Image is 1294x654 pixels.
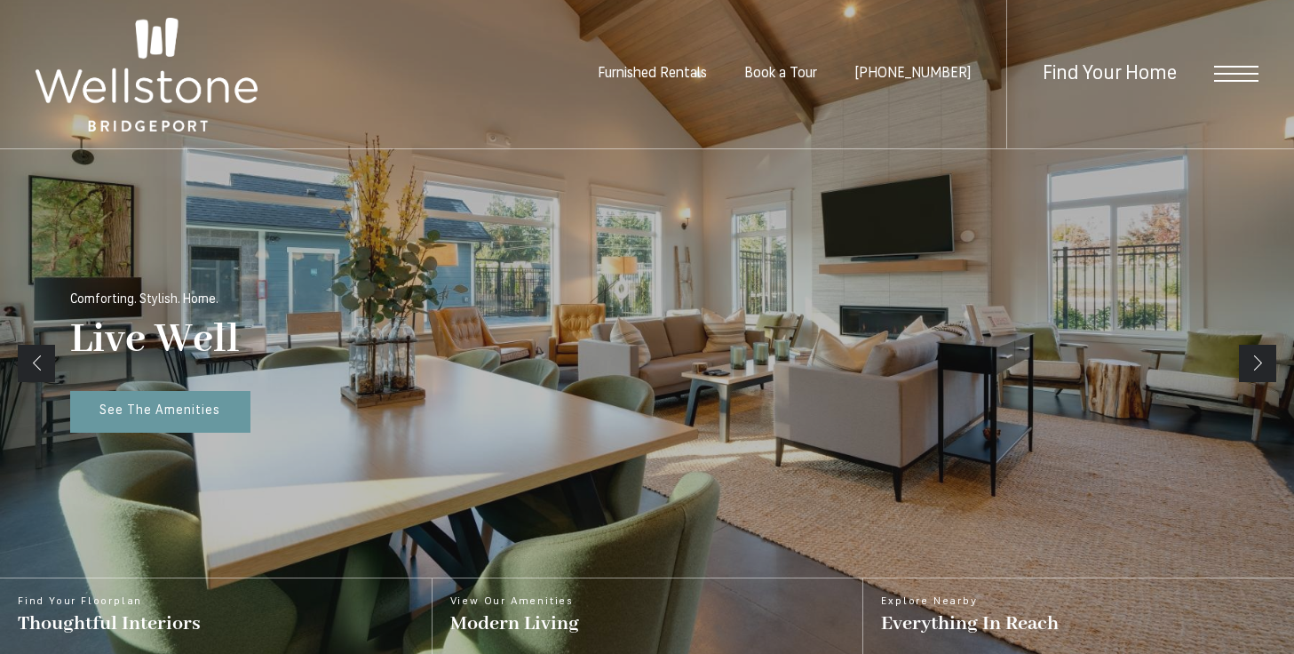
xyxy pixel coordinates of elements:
a: See The Amenities [70,391,250,434]
a: Explore Nearby [862,578,1294,654]
span: Thoughtful Interiors [18,611,201,636]
span: Explore Nearby [881,596,1059,607]
a: Previous [18,345,55,382]
span: [PHONE_NUMBER] [854,67,971,81]
span: Modern Living [450,611,579,636]
span: Find Your Floorplan [18,596,201,607]
p: Comforting. Stylish. Home. [70,293,218,307]
span: See The Amenities [99,404,220,418]
a: Book a Tour [744,67,817,81]
span: View Our Amenities [450,596,579,607]
p: Live Well [70,315,240,366]
button: Open Menu [1214,66,1258,82]
span: Everything In Reach [881,611,1059,636]
a: View Our Amenities [432,578,863,654]
a: Call us at (253) 400-3144 [854,67,971,81]
a: Furnished Rentals [598,67,707,81]
a: Next [1239,345,1276,382]
a: Find Your Home [1043,64,1177,84]
img: Wellstone [36,18,258,132]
